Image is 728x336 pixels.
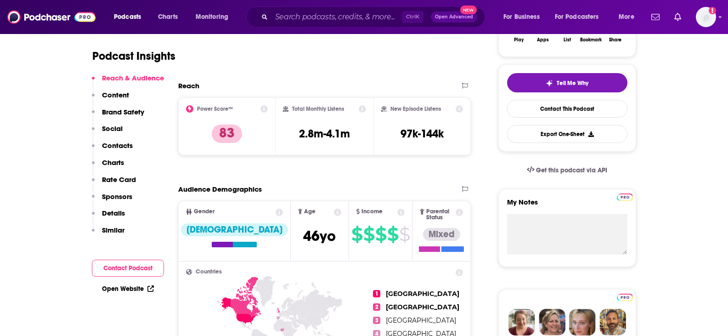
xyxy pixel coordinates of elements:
[386,303,459,311] span: [GEOGRAPHIC_DATA]
[189,10,240,24] button: open menu
[102,285,154,293] a: Open Website
[435,15,473,19] span: Open Advanced
[102,158,124,167] p: Charts
[507,100,627,118] a: Contact This Podcast
[696,7,716,27] span: Logged in as COliver
[569,309,596,336] img: Jules Profile
[519,159,615,182] a: Get this podcast via API
[361,209,383,215] span: Income
[92,108,144,125] button: Brand Safety
[102,226,124,234] p: Similar
[92,141,133,158] button: Contacts
[399,227,410,242] span: $
[92,158,124,175] button: Charts
[503,11,540,23] span: For Business
[564,37,571,43] div: List
[196,269,222,275] span: Countries
[102,74,164,82] p: Reach & Audience
[255,6,494,28] div: Search podcasts, credits, & more...
[617,192,633,201] a: Pro website
[460,6,477,14] span: New
[92,175,136,192] button: Rate Card
[546,80,553,87] img: tell me why sparkle
[497,10,551,24] button: open menu
[599,309,626,336] img: Jon Profile
[386,316,456,325] span: [GEOGRAPHIC_DATA]
[426,209,454,221] span: Parental Status
[92,192,132,209] button: Sponsors
[387,227,398,242] span: $
[612,10,646,24] button: open menu
[508,309,535,336] img: Sydney Profile
[648,9,663,25] a: Show notifications dropdown
[212,125,242,143] p: 83
[152,10,183,24] a: Charts
[709,7,716,14] svg: Add a profile image
[539,309,565,336] img: Barbara Profile
[178,185,262,194] h2: Audience Demographics
[102,108,144,116] p: Brand Safety
[696,7,716,27] img: User Profile
[373,303,380,311] span: 2
[423,228,460,241] div: Mixed
[386,290,459,298] span: [GEOGRAPHIC_DATA]
[696,7,716,27] button: Show profile menu
[304,209,316,215] span: Age
[514,37,524,43] div: Play
[363,227,374,242] span: $
[373,290,380,297] span: 1
[92,226,124,243] button: Similar
[507,125,627,143] button: Export One-Sheet
[7,8,96,26] img: Podchaser - Follow, Share and Rate Podcasts
[401,127,444,141] h3: 97k-144k
[580,37,602,43] div: Bookmark
[507,198,627,214] label: My Notes
[181,223,288,236] div: [DEMOGRAPHIC_DATA]
[92,74,164,91] button: Reach & Audience
[431,11,477,23] button: Open AdvancedNew
[102,175,136,184] p: Rate Card
[292,106,344,112] h2: Total Monthly Listens
[390,106,441,112] h2: New Episode Listens
[92,124,123,141] button: Social
[507,73,627,92] button: tell me why sparkleTell Me Why
[555,11,599,23] span: For Podcasters
[671,9,685,25] a: Show notifications dropdown
[102,192,132,201] p: Sponsors
[196,11,228,23] span: Monitoring
[102,141,133,150] p: Contacts
[194,209,214,215] span: Gender
[402,11,423,23] span: Ctrl K
[619,11,634,23] span: More
[375,227,386,242] span: $
[373,317,380,324] span: 3
[102,124,123,133] p: Social
[107,10,153,24] button: open menu
[158,11,178,23] span: Charts
[197,106,233,112] h2: Power Score™
[92,49,175,63] h1: Podcast Insights
[102,209,125,217] p: Details
[557,80,588,87] span: Tell Me Why
[537,37,549,43] div: Apps
[536,166,607,174] span: Get this podcast via API
[609,37,621,43] div: Share
[549,10,612,24] button: open menu
[102,91,129,99] p: Content
[617,292,633,301] a: Pro website
[92,260,164,277] button: Contact Podcast
[92,91,129,108] button: Content
[303,227,336,245] span: 46 yo
[114,11,141,23] span: Podcasts
[351,227,362,242] span: $
[271,10,402,24] input: Search podcasts, credits, & more...
[92,209,125,226] button: Details
[617,194,633,201] img: Podchaser Pro
[299,127,350,141] h3: 2.8m-4.1m
[178,81,199,90] h2: Reach
[617,294,633,301] img: Podchaser Pro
